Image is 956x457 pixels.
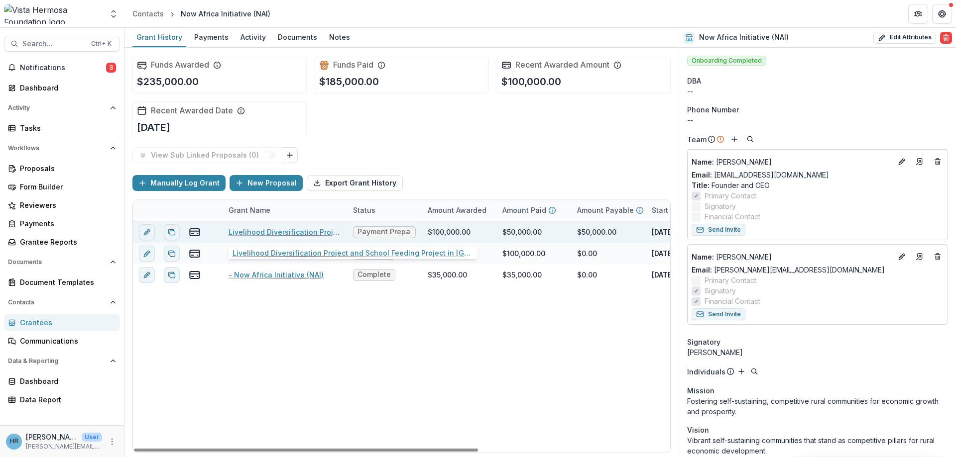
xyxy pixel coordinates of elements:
div: Dashboard [20,376,112,386]
div: Tasks [20,123,112,133]
span: Onboarding Completed [687,56,766,66]
button: Partners [908,4,928,24]
div: Status [347,205,381,215]
div: Contacts [132,8,164,19]
div: Status [347,199,422,221]
div: Payments [20,218,112,229]
button: Edit Attributes [873,32,936,44]
span: Financial Contact [705,296,760,306]
button: Search [744,133,756,145]
h2: Recent Awarded Date [151,106,233,115]
span: 3 [106,63,116,73]
div: Notes [325,30,354,44]
div: $35,000.00 [428,270,467,280]
span: Workflows [8,145,106,152]
a: Communications [4,333,120,349]
a: Form Builder [4,179,120,195]
div: Start Date [646,205,693,215]
div: Hannah Roosendaal [10,438,18,445]
a: Activity [237,28,270,47]
button: Search [748,366,760,377]
a: Name: [PERSON_NAME] [692,157,892,167]
span: Notifications [20,64,106,72]
span: Payment Preparation [358,228,411,236]
button: Get Help [932,4,952,24]
a: Reviewers [4,197,120,213]
div: Ctrl + K [89,38,114,49]
a: Email: [PERSON_NAME][EMAIL_ADDRESS][DOMAIN_NAME] [692,265,885,275]
p: Fostering self-sustaining, competitive rural communities for economic growth and prosperity. [687,396,948,417]
span: Documents [8,259,106,266]
a: Documents [274,28,321,47]
button: edit [139,246,155,262]
a: Tasks [4,120,120,136]
div: -- [687,86,948,96]
p: Individuals [687,366,725,377]
div: $50,000.00 [502,227,542,237]
a: Go to contact [912,249,928,265]
button: Add [728,133,740,145]
div: Amount Payable [571,199,646,221]
div: $0.00 [577,248,597,259]
div: Payments [190,30,233,44]
p: [DATE] [652,227,674,237]
h2: Funds Awarded [151,60,209,70]
p: [DATE] [652,270,674,280]
a: Grant History [132,28,186,47]
a: Go to contact [912,154,928,170]
div: Amount Paid [496,199,571,221]
button: view-payments [189,226,201,238]
a: Name: [PERSON_NAME] [692,252,892,262]
p: [PERSON_NAME] [692,157,892,167]
a: Dashboard [4,80,120,96]
button: Manually Log Grant [132,175,226,191]
span: Signatory [705,201,736,211]
div: Now Africa Initiative (NAI) [181,8,270,19]
div: Amount Awarded [422,205,492,215]
button: Deletes [932,251,944,263]
div: Grant Name [223,205,276,215]
a: Grantees [4,314,120,331]
div: Document Templates [20,277,112,287]
span: Mission [687,385,715,396]
span: Vision [687,425,709,435]
p: [PERSON_NAME][EMAIL_ADDRESS][DOMAIN_NAME] [26,442,102,451]
span: Primary Contact [705,190,756,201]
h2: Now Africa Initiative (NAI) [699,33,789,42]
button: view-payments [189,248,201,260]
a: Payments [190,28,233,47]
div: Amount Awarded [422,199,496,221]
a: Email: [EMAIL_ADDRESS][DOMAIN_NAME] [692,170,829,180]
a: Document Templates [4,274,120,290]
p: View Sub Linked Proposals ( 0 ) [151,151,263,160]
span: Search... [22,40,85,48]
button: Open Activity [4,100,120,116]
button: Notifications3 [4,60,120,76]
span: Contacts [8,299,106,306]
div: Proposals [20,163,112,174]
p: Vibrant self-sustaining communities that stand as competitive pillars for rural economic developm... [687,435,948,456]
div: Grantees [20,317,112,328]
p: $100,000.00 [501,74,561,89]
span: Signatory [705,285,736,296]
span: Data & Reporting [8,358,106,365]
span: Primary Contact [705,275,756,285]
button: Open Contacts [4,294,120,310]
button: Search... [4,36,120,52]
a: Proposals [4,160,120,177]
a: Data Report [4,391,120,408]
a: Livelihood Diversification Project and School Feeding Project in [GEOGRAPHIC_DATA] [229,227,341,237]
p: [DATE] [652,248,674,259]
button: Link Grants [282,147,298,163]
p: [PERSON_NAME] [692,252,892,262]
button: edit [139,267,155,283]
div: $100,000.00 [502,248,545,259]
a: Notes [325,28,354,47]
span: Signatory [687,337,720,347]
p: $185,000.00 [319,74,379,89]
button: Open entity switcher [107,4,120,24]
span: Complete [358,249,391,258]
span: Complete [358,271,391,279]
button: Export Grant History [307,175,403,191]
